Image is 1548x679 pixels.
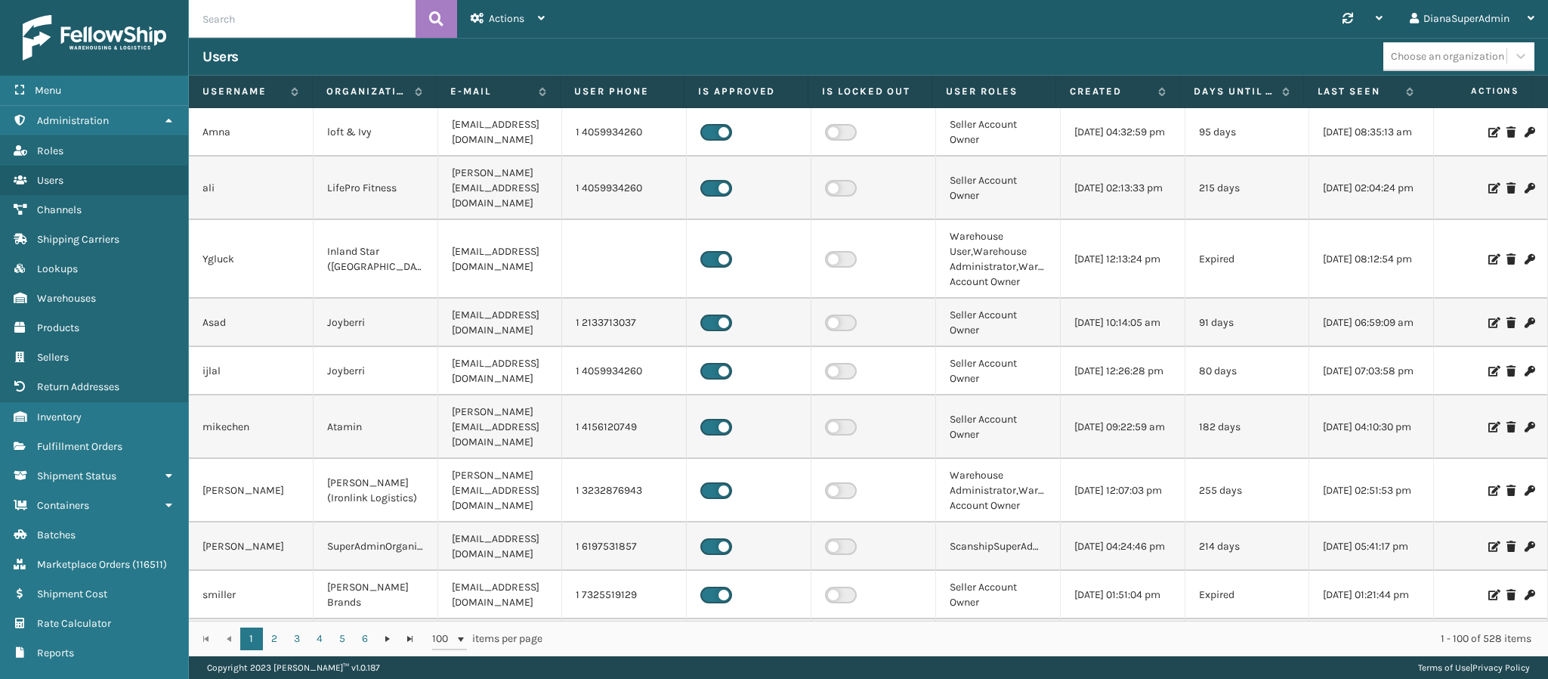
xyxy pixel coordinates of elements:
[1061,299,1185,347] td: [DATE] 10:14:05 am
[189,395,314,459] td: mikechen
[438,459,563,522] td: [PERSON_NAME][EMAIL_ADDRESS][DOMAIN_NAME]
[936,395,1061,459] td: Seller Account Owner
[438,108,563,157] td: [EMAIL_ADDRESS][DOMAIN_NAME]
[936,619,1061,668] td: Seller Account Owner
[574,85,670,98] label: User phone
[331,628,354,650] a: 5
[1309,522,1434,571] td: [DATE] 05:41:17 pm
[1472,662,1530,673] a: Privacy Policy
[562,157,687,220] td: 1 4059934260
[1418,656,1530,679] div: |
[1309,619,1434,668] td: [DATE] 07:03:58 pm
[1525,422,1534,433] i: Change Password
[438,571,563,619] td: [EMAIL_ADDRESS][DOMAIN_NAME]
[1506,366,1516,377] i: Delete
[1185,157,1310,220] td: 215 days
[1185,299,1310,347] td: 91 days
[37,499,89,512] span: Containers
[37,411,82,423] span: Inventory
[1309,220,1434,299] td: [DATE] 08:12:54 pm
[1488,318,1497,328] i: Edit
[326,85,407,98] label: Organization
[1185,619,1310,668] td: 119 days
[564,631,1531,646] div: 1 - 100 of 528 items
[189,347,314,395] td: ijlal
[936,157,1061,220] td: Seller Account Owner
[438,395,563,459] td: [PERSON_NAME][EMAIL_ADDRESS][DOMAIN_NAME]
[562,571,687,619] td: 1 7325519129
[1318,85,1398,98] label: Last Seen
[399,628,422,650] a: Go to the last page
[438,619,563,668] td: [EMAIL_ADDRESS][DOMAIN_NAME]
[314,220,438,299] td: Inland Star ([GEOGRAPHIC_DATA])
[23,15,166,60] img: logo
[1061,220,1185,299] td: [DATE] 12:13:24 pm
[37,646,74,659] span: Reports
[562,299,687,347] td: 1 2133713037
[189,299,314,347] td: Asad
[1309,299,1434,347] td: [DATE] 06:59:09 am
[1488,590,1497,600] i: Edit
[404,633,416,645] span: Go to the last page
[1309,157,1434,220] td: [DATE] 02:04:24 pm
[936,571,1061,619] td: Seller Account Owner
[314,108,438,157] td: loft & Ivy
[314,459,438,522] td: [PERSON_NAME] (Ironlink Logistics)
[286,628,308,650] a: 3
[438,347,563,395] td: [EMAIL_ADDRESS][DOMAIN_NAME]
[202,85,283,98] label: Username
[354,628,376,650] a: 6
[314,619,438,668] td: Oaktiv
[37,262,78,275] span: Lookups
[189,571,314,619] td: smiller
[1185,459,1310,522] td: 255 days
[1488,127,1497,138] i: Edit
[37,588,107,600] span: Shipment Cost
[1525,590,1534,600] i: Change Password
[1488,541,1497,552] i: Edit
[822,85,918,98] label: Is Locked Out
[1061,522,1185,571] td: [DATE] 04:24:46 pm
[37,440,122,453] span: Fulfillment Orders
[1309,395,1434,459] td: [DATE] 04:10:30 pm
[450,85,531,98] label: E-mail
[1061,459,1185,522] td: [DATE] 12:07:03 pm
[376,628,399,650] a: Go to the next page
[432,631,455,646] span: 100
[562,619,687,668] td: 1 7188407246
[1423,79,1528,104] span: Actions
[1488,366,1497,377] i: Edit
[936,108,1061,157] td: Seller Account Owner
[1391,48,1504,64] div: Choose an organization
[189,220,314,299] td: Ygluck
[1525,318,1534,328] i: Change Password
[37,529,76,541] span: Batches
[1185,395,1310,459] td: 182 days
[314,522,438,571] td: SuperAdminOrganization
[432,628,542,650] span: items per page
[1061,157,1185,220] td: [DATE] 02:13:33 pm
[936,299,1061,347] td: Seller Account Owner
[37,174,63,187] span: Users
[438,522,563,571] td: [EMAIL_ADDRESS][DOMAIN_NAME]
[936,522,1061,571] td: ScanshipSuperAdministrator
[438,299,563,347] td: [EMAIL_ADDRESS][DOMAIN_NAME]
[1061,619,1185,668] td: [DATE] 11:31:23 am
[382,633,394,645] span: Go to the next page
[308,628,331,650] a: 4
[1185,571,1310,619] td: Expired
[202,48,239,66] h3: Users
[1070,85,1151,98] label: Created
[562,522,687,571] td: 1 6197531857
[37,292,96,305] span: Warehouses
[314,571,438,619] td: [PERSON_NAME] Brands
[35,84,61,97] span: Menu
[698,85,794,98] label: Is Approved
[1506,541,1516,552] i: Delete
[489,12,524,25] span: Actions
[946,85,1042,98] label: User Roles
[189,157,314,220] td: ali
[37,380,119,393] span: Return Addresses
[263,628,286,650] a: 2
[562,395,687,459] td: 1 4156120749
